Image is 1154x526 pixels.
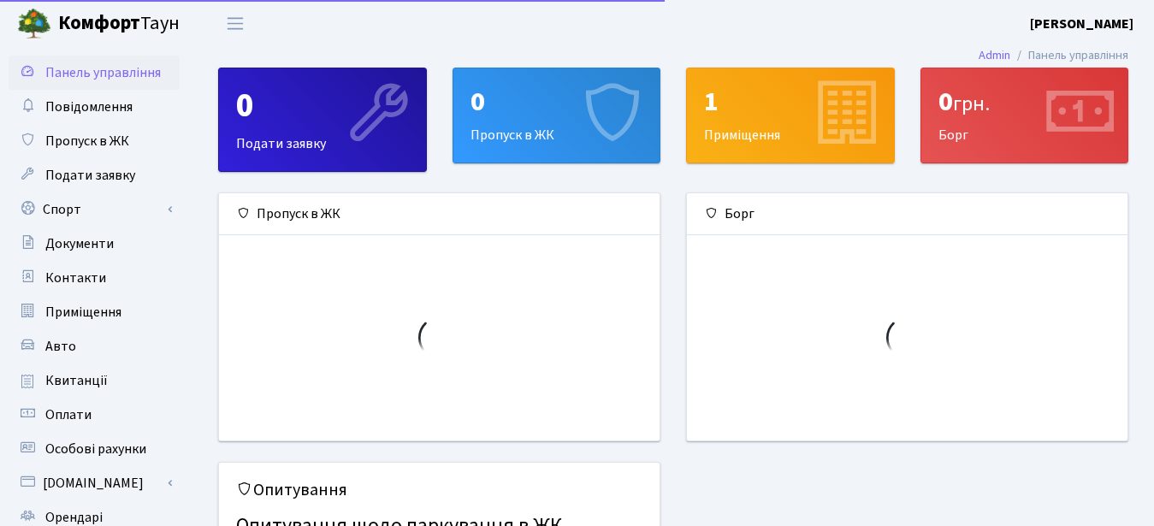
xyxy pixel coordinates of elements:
b: [PERSON_NAME] [1030,15,1133,33]
span: Квитанції [45,371,108,390]
div: Пропуск в ЖК [219,193,660,235]
h5: Опитування [236,480,642,500]
a: Панель управління [9,56,180,90]
div: 0 [938,86,1111,118]
span: Приміщення [45,303,121,322]
span: Пропуск в ЖК [45,132,129,151]
a: Квитанції [9,363,180,398]
div: 1 [704,86,877,118]
span: Авто [45,337,76,356]
a: Спорт [9,192,180,227]
span: Панель управління [45,63,161,82]
span: Подати заявку [45,166,135,185]
img: logo.png [17,7,51,41]
span: Особові рахунки [45,440,146,458]
a: Авто [9,329,180,363]
a: Особові рахунки [9,432,180,466]
a: Подати заявку [9,158,180,192]
div: Приміщення [687,68,894,163]
a: [PERSON_NAME] [1030,14,1133,34]
span: Повідомлення [45,98,133,116]
div: Подати заявку [219,68,426,171]
span: Контакти [45,269,106,287]
span: Таун [58,9,180,38]
a: Пропуск в ЖК [9,124,180,158]
div: Борг [921,68,1128,163]
a: [DOMAIN_NAME] [9,466,180,500]
li: Панель управління [1010,46,1128,65]
a: Документи [9,227,180,261]
div: Борг [687,193,1127,235]
a: Admin [979,46,1010,64]
a: 0Подати заявку [218,68,427,172]
span: Документи [45,234,114,253]
div: Пропуск в ЖК [453,68,660,163]
span: грн. [953,89,990,119]
nav: breadcrumb [953,38,1154,74]
b: Комфорт [58,9,140,37]
a: Оплати [9,398,180,432]
a: 0Пропуск в ЖК [453,68,661,163]
div: 0 [470,86,643,118]
a: Приміщення [9,295,180,329]
a: Повідомлення [9,90,180,124]
span: Оплати [45,405,92,424]
button: Переключити навігацію [214,9,257,38]
a: 1Приміщення [686,68,895,163]
div: 0 [236,86,409,127]
a: Контакти [9,261,180,295]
